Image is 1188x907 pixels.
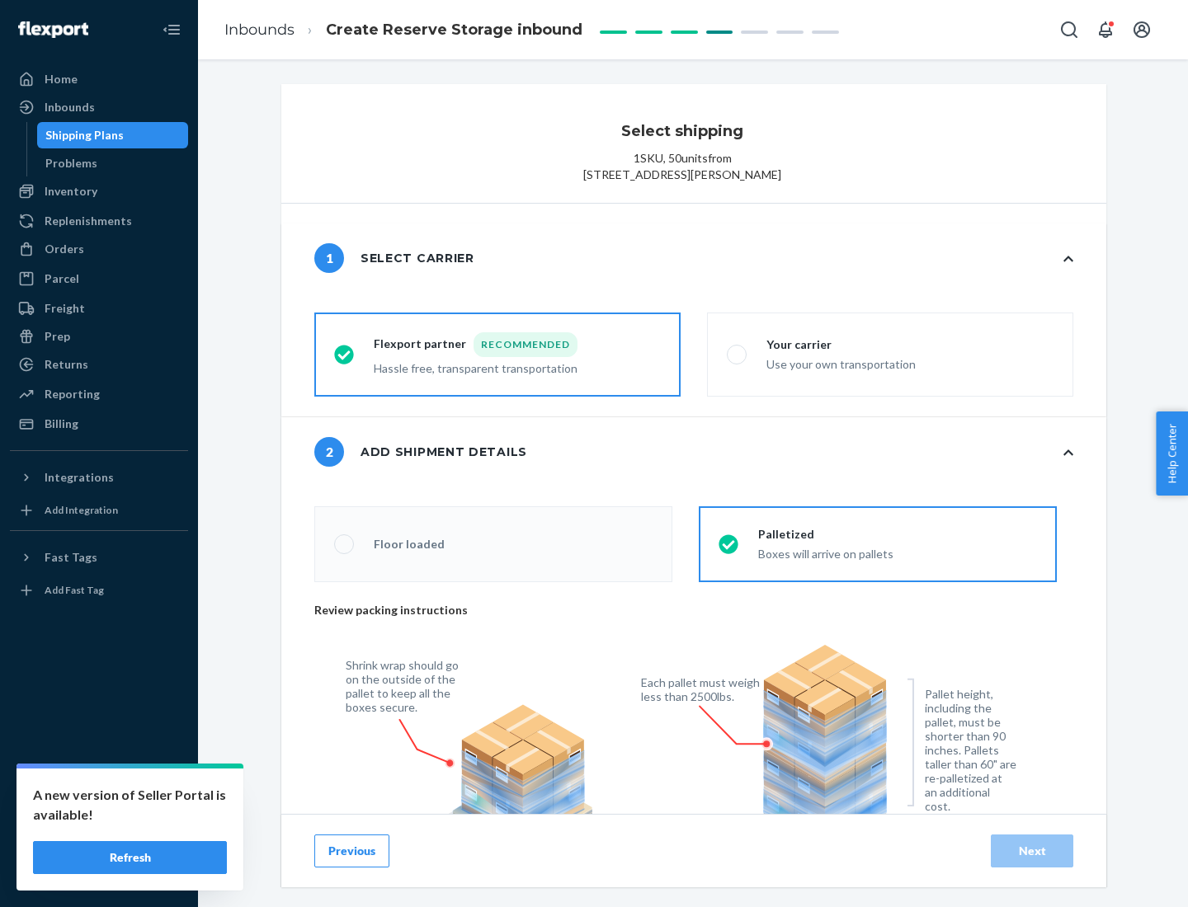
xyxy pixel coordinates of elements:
button: Open Search Box [1053,13,1086,46]
span: 1 [314,243,344,273]
span: 2 [314,437,344,467]
div: Parcel [45,270,79,287]
figcaption: Pallet height, including the pallet, must be shorter than 90 inches. Pallets taller than 60" are ... [925,687,1016,813]
a: Reporting [10,381,188,407]
a: Inbounds [10,94,188,120]
div: Your carrier [766,336,916,353]
p: Review packing instructions [314,602,1057,618]
div: Orders [45,241,84,257]
div: Recommended [474,332,577,357]
div: Add Fast Tag [45,583,104,597]
div: Freight [45,300,85,317]
button: Help Center [1156,411,1188,496]
div: Problems [45,155,97,172]
div: Floor loaded [374,536,445,552]
div: Hassle free, transparent transportation [374,357,577,377]
div: Use your own transportation [766,353,916,373]
div: Add Integration [45,503,118,517]
ol: breadcrumbs [211,6,596,54]
figcaption: Each pallet must weigh less than 2500lbs. [641,675,764,703]
a: Freight [10,295,188,322]
button: Integrations [10,464,188,491]
a: Add Fast Tag [10,577,188,604]
a: Talk to Support [10,805,188,831]
button: Open account menu [1125,13,1158,46]
span: Create Reserve Storage inbound [326,21,582,39]
a: Help Center [10,833,188,859]
button: Refresh [33,841,227,874]
div: Billing [45,416,78,432]
div: Select carrier [314,243,474,273]
a: Parcel [10,266,188,292]
img: Flexport logo [18,21,88,38]
a: Add Integration [10,497,188,524]
a: Replenishments [10,208,188,234]
h3: Select shipping [621,120,743,142]
button: Give Feedback [10,861,188,887]
p: A new version of Seller Portal is available! [33,785,227,825]
p: 1 SKU , 50 units from [634,150,732,167]
div: Flexport partner [374,332,577,357]
button: Select shipping1SKU, 50unitsfrom[STREET_ADDRESS][PERSON_NAME] [281,84,1106,203]
div: Returns [45,356,88,373]
div: Palletized [758,526,893,543]
div: Shipping Plans [45,127,124,143]
button: Open notifications [1089,13,1122,46]
button: Next [991,834,1073,867]
div: Home [45,71,78,87]
div: Add shipment details [314,437,527,467]
a: Billing [10,411,188,437]
div: Fast Tags [45,549,97,566]
div: Boxes will arrive on pallets [758,543,893,562]
a: Inventory [10,178,188,204]
button: Previous [314,834,389,867]
button: Fast Tags [10,544,188,571]
figcaption: Shrink wrap should go on the outside of the pallet to keep all the boxes secure. [346,658,469,714]
div: Inventory [45,183,97,200]
div: Inbounds [45,99,95,115]
a: Shipping Plans [37,122,189,148]
div: Prep [45,328,70,345]
span: [STREET_ADDRESS][PERSON_NAME] [583,167,781,183]
a: Home [10,66,188,92]
div: Next [1005,843,1059,859]
div: Integrations [45,469,114,486]
a: Inbounds [224,21,295,39]
a: Problems [37,150,189,176]
div: Reporting [45,386,100,402]
button: Close Navigation [155,13,188,46]
a: Prep [10,323,188,350]
a: Returns [10,351,188,378]
a: Settings [10,777,188,803]
div: Replenishments [45,213,132,229]
a: Orders [10,236,188,262]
